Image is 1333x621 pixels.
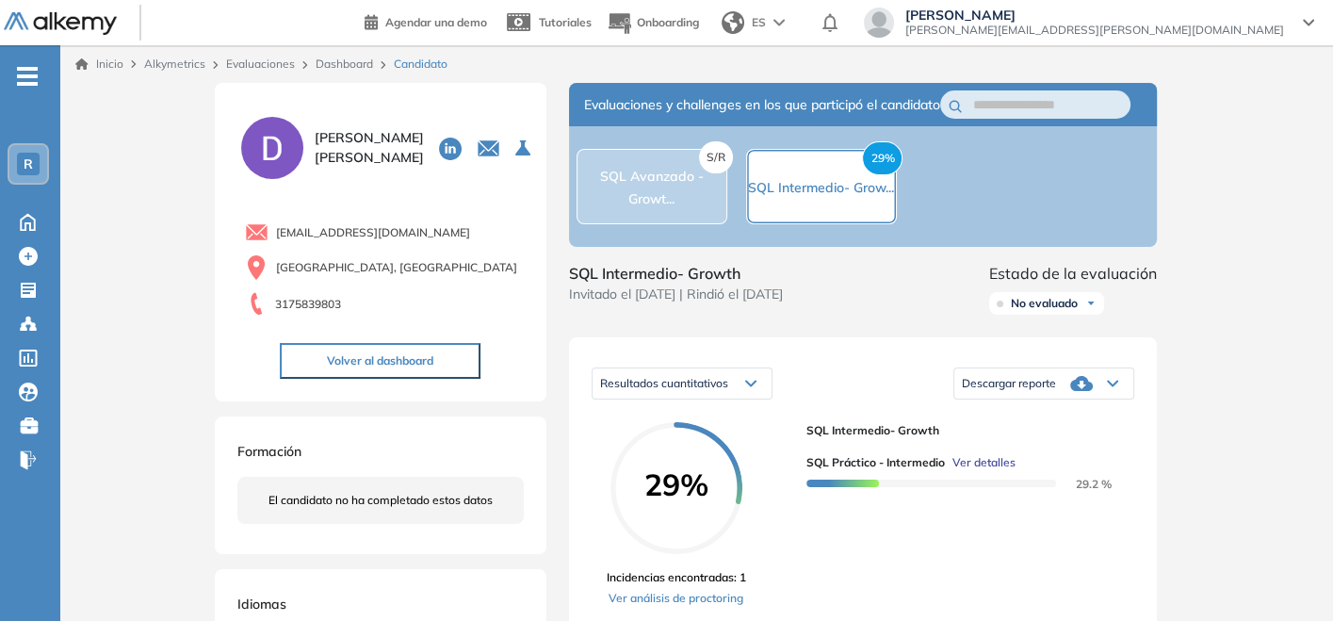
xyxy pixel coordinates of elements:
a: Ver análisis de proctoring [607,590,746,607]
span: [GEOGRAPHIC_DATA], [GEOGRAPHIC_DATA] [276,259,517,276]
img: arrow [773,19,785,26]
span: SQL Avanzado - Growt... [600,168,704,207]
span: 29% [862,141,902,175]
span: 3175839803 [275,296,341,313]
img: world [722,11,744,34]
span: Ver detalles [952,454,1016,471]
img: Logo [4,12,117,36]
span: Invitado el [DATE] | Rindió el [DATE] [569,285,783,304]
span: Onboarding [637,15,699,29]
a: Dashboard [316,57,373,71]
span: Evaluaciones y challenges en los que participó el candidato [584,95,940,115]
a: Inicio [75,56,123,73]
span: Descargar reporte [962,376,1056,391]
span: El candidato no ha completado estos datos [268,492,493,509]
span: Incidencias encontradas: 1 [607,569,746,586]
span: R [24,156,33,172]
button: Volver al dashboard [280,343,480,379]
span: [PERSON_NAME][EMAIL_ADDRESS][PERSON_NAME][DOMAIN_NAME] [905,23,1284,38]
span: Resultados cuantitativos [600,376,728,390]
span: SQL Práctico - Intermedio [806,454,945,471]
img: Ícono de flecha [1085,298,1097,309]
span: No evaluado [1011,296,1078,311]
span: SQL Intermedio- Grow... [748,179,894,196]
button: Ver detalles [945,454,1016,471]
i: - [17,74,38,78]
span: 29% [610,469,742,499]
span: Idiomas [237,596,286,613]
a: Agendar una demo [365,9,487,32]
div: Widget de chat [995,403,1333,621]
iframe: Chat Widget [995,403,1333,621]
span: [PERSON_NAME] [905,8,1284,23]
span: Candidato [394,56,447,73]
span: Agendar una demo [385,15,487,29]
img: PROFILE_MENU_LOGO_USER [237,113,307,183]
span: ES [752,14,766,31]
span: S/R [699,141,733,173]
span: Tutoriales [539,15,592,29]
span: Alkymetrics [144,57,205,71]
a: Evaluaciones [226,57,295,71]
span: [EMAIL_ADDRESS][DOMAIN_NAME] [276,224,470,241]
span: [PERSON_NAME] [PERSON_NAME] [315,128,424,168]
span: Estado de la evaluación [989,262,1157,285]
button: Onboarding [607,3,699,43]
span: SQL Intermedio- Growth [569,262,783,285]
span: SQL Intermedio- Growth [806,422,1119,439]
span: Formación [237,443,301,460]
